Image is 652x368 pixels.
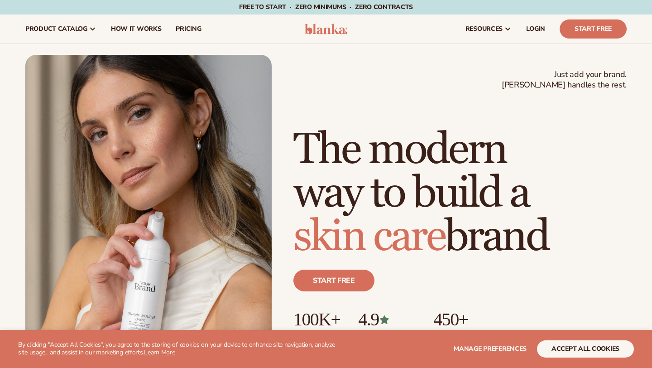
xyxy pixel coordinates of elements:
[293,128,627,259] h1: The modern way to build a brand
[293,310,340,329] p: 100K+
[454,340,527,358] button: Manage preferences
[537,340,634,358] button: accept all cookies
[25,55,272,366] img: Female holding tanning mousse.
[18,341,340,357] p: By clicking "Accept All Cookies", you agree to the storing of cookies on your device to enhance s...
[239,3,413,11] span: Free to start · ZERO minimums · ZERO contracts
[433,310,502,329] p: 450+
[465,25,503,33] span: resources
[168,15,208,44] a: pricing
[502,69,627,91] span: Just add your brand. [PERSON_NAME] handles the rest.
[358,310,415,329] p: 4.9
[526,25,545,33] span: LOGIN
[18,15,104,44] a: product catalog
[454,344,527,353] span: Manage preferences
[104,15,169,44] a: How It Works
[144,348,175,357] a: Learn More
[519,15,552,44] a: LOGIN
[176,25,201,33] span: pricing
[560,19,627,39] a: Start Free
[111,25,162,33] span: How It Works
[293,270,374,291] a: Start free
[293,210,445,263] span: skin care
[305,24,348,34] img: logo
[25,25,87,33] span: product catalog
[458,15,519,44] a: resources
